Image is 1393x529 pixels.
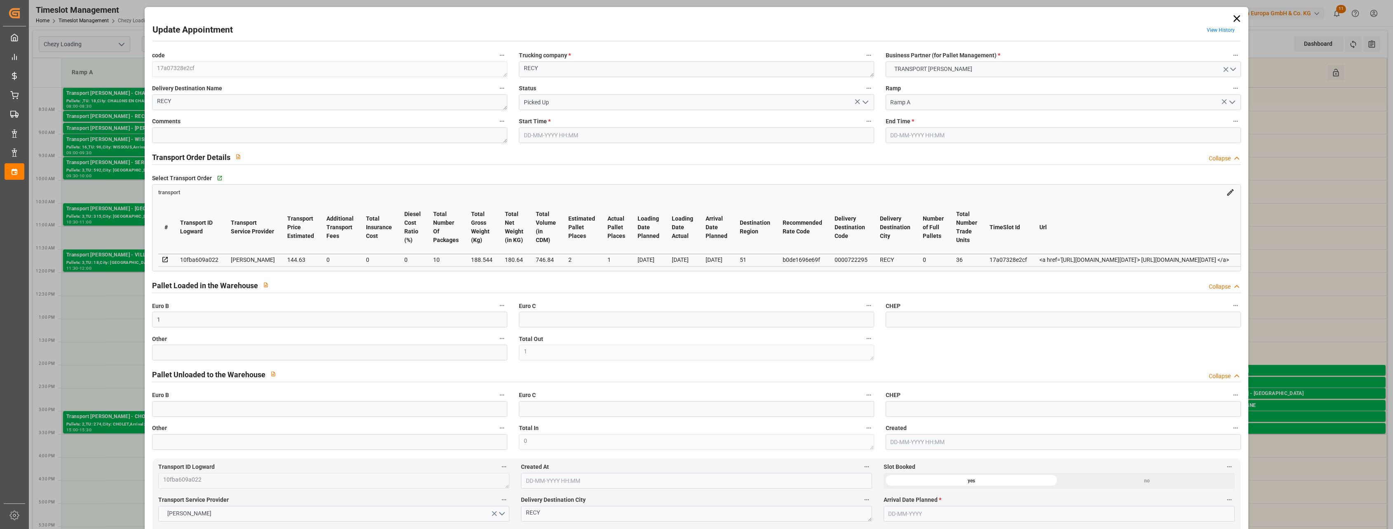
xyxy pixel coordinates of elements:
th: TimeSlot Id [983,201,1033,254]
th: Delivery Destination Code [828,201,874,254]
th: Actual Pallet Places [601,201,631,254]
th: Loading Date Actual [666,201,699,254]
span: Select Transport Order [152,174,212,183]
th: Url [1033,201,1235,254]
textarea: RECY [519,61,874,77]
h2: Pallet Loaded in the Warehouse [152,280,258,291]
th: Total Gross Weight (Kg) [465,201,499,254]
textarea: 10fba609a022 [158,473,509,489]
button: Slot Booked [1224,461,1235,472]
span: TRANSPORT [PERSON_NAME] [890,65,976,73]
div: Collapse [1209,282,1231,291]
th: Additional Transport Fees [320,201,360,254]
h2: Pallet Unloaded to the Warehouse [152,369,265,380]
button: Delivery Destination Name [497,83,507,94]
th: Total Net Weight (in KG) [499,201,530,254]
button: View description [265,366,281,382]
th: Delivery Destination City [874,201,917,254]
a: View History [1207,27,1235,33]
button: Created [1230,423,1241,433]
button: code [497,50,507,61]
span: CHEP [886,391,901,400]
div: [DATE] [638,255,659,265]
button: Start Time * [863,116,874,127]
span: Delivery Destination City [521,496,586,504]
div: yes [884,473,1059,489]
div: 10 [433,255,459,265]
th: Transport Price Estimated [281,201,320,254]
button: Ramp [1230,83,1241,94]
span: Business Partner (for Pallet Management) [886,51,1000,60]
span: Trucking company [519,51,571,60]
span: Created At [521,463,549,471]
span: Arrival Date Planned [884,496,941,504]
div: b0de1696e69f [783,255,822,265]
span: Total In [519,424,539,433]
th: Arrival Date Planned [699,201,734,254]
div: 0 [326,255,354,265]
span: Ramp [886,84,901,93]
th: Estimated Pallet Places [562,201,601,254]
div: 1 [607,255,625,265]
button: Arrival Date Planned * [1224,494,1235,505]
button: End Time * [1230,116,1241,127]
span: CHEP [886,302,901,310]
textarea: RECY [152,94,507,110]
textarea: 17a07328e2cf [152,61,507,77]
input: DD-MM-YYYY [884,506,1235,522]
button: CHEP [1230,300,1241,311]
button: Euro C [863,300,874,311]
button: open menu [886,61,1241,77]
button: Euro C [863,390,874,400]
span: Slot Booked [884,463,915,471]
input: Type to search/select [519,94,874,110]
span: Other [152,335,167,343]
div: 188.544 [471,255,492,265]
input: Type to search/select [886,94,1241,110]
input: DD-MM-YYYY HH:MM [886,127,1241,143]
div: [PERSON_NAME] [231,255,275,265]
input: DD-MM-YYYY HH:MM [519,127,874,143]
span: Comments [152,117,181,126]
span: Status [519,84,536,93]
input: DD-MM-YYYY HH:MM [886,434,1241,450]
span: Transport ID Logward [158,463,215,471]
div: RECY [880,255,910,265]
div: 0000722295 [835,255,868,265]
button: Total Out [863,333,874,344]
span: Total Out [519,335,543,343]
div: [DATE] [672,255,693,265]
span: code [152,51,165,60]
div: no [1059,473,1235,489]
div: Collapse [1209,372,1231,381]
span: transport [158,189,180,195]
div: 180.64 [505,255,523,265]
button: open menu [158,506,509,522]
span: [PERSON_NAME] [163,509,216,518]
button: Created At [861,461,872,472]
th: Transport Service Provider [225,201,281,254]
button: Euro B [497,390,507,400]
div: 746.84 [536,255,556,265]
span: Start Time [519,117,551,126]
textarea: 0 [519,434,874,450]
button: Trucking company * [863,50,874,61]
input: DD-MM-YYYY HH:MM [521,473,872,489]
textarea: RECY [521,506,872,522]
div: 36 [956,255,977,265]
div: 2 [568,255,595,265]
th: Number of Full Pallets [917,201,950,254]
button: Total In [863,423,874,433]
div: 0 [923,255,944,265]
div: 51 [740,255,770,265]
button: Delivery Destination City [861,494,872,505]
th: Recommended Rate Code [776,201,828,254]
span: End Time [886,117,914,126]
span: Delivery Destination Name [152,84,222,93]
th: Loading Date Planned [631,201,666,254]
button: CHEP [1230,390,1241,400]
button: Business Partner (for Pallet Management) * [1230,50,1241,61]
button: View description [258,277,274,293]
a: transport [158,188,180,195]
button: Status [863,83,874,94]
